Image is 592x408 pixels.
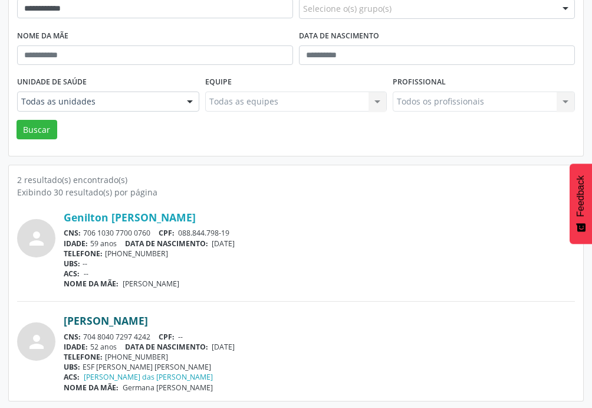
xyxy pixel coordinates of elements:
[64,332,81,342] span: CNS:
[64,352,575,362] div: [PHONE_NUMBER]
[212,239,235,249] span: [DATE]
[64,383,119,393] span: NOME DA MÃE:
[64,228,81,238] span: CNS:
[64,372,80,382] span: ACS:
[26,228,47,249] i: person
[64,249,575,259] div: [PHONE_NUMBER]
[64,352,103,362] span: TELEFONE:
[123,383,213,393] span: Germana [PERSON_NAME]
[64,211,196,224] a: Genilton [PERSON_NAME]
[64,239,88,249] span: IDADE:
[205,73,232,92] label: Equipe
[575,175,586,217] span: Feedback
[17,73,87,92] label: Unidade de saúde
[64,249,103,259] span: TELEFONE:
[125,342,208,352] span: DATA DE NASCIMENTO:
[178,332,183,342] span: --
[17,120,57,140] button: Buscar
[21,96,175,107] span: Todas as unidades
[17,186,575,198] div: Exibindo 30 resultado(s) por página
[17,27,68,45] label: Nome da mãe
[303,2,392,15] span: Selecione o(s) grupo(s)
[84,269,88,279] span: --
[64,259,575,269] div: --
[159,332,175,342] span: CPF:
[64,332,575,342] div: 704 8040 7297 4242
[64,342,88,352] span: IDADE:
[178,228,229,238] span: 088.844.798-19
[64,239,575,249] div: 59 anos
[299,27,379,45] label: Data de nascimento
[64,362,575,372] div: ESF [PERSON_NAME] [PERSON_NAME]
[64,259,80,269] span: UBS:
[64,279,119,289] span: NOME DA MÃE:
[64,342,575,352] div: 52 anos
[64,314,148,327] a: [PERSON_NAME]
[84,372,213,382] a: [PERSON_NAME] das [PERSON_NAME]
[125,239,208,249] span: DATA DE NASCIMENTO:
[64,362,80,372] span: UBS:
[26,331,47,352] i: person
[212,342,235,352] span: [DATE]
[64,228,575,238] div: 706 1030 7700 0760
[123,279,179,289] span: [PERSON_NAME]
[159,228,175,238] span: CPF:
[393,73,446,92] label: Profissional
[570,164,592,244] button: Feedback - Mostrar pesquisa
[17,174,575,186] div: 2 resultado(s) encontrado(s)
[64,269,80,279] span: ACS:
